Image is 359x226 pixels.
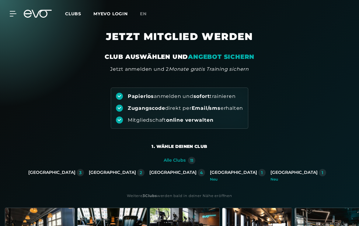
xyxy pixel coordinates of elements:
div: [GEOGRAPHIC_DATA] [210,170,257,175]
div: anmelden und trainieren [128,93,236,100]
div: 1 [322,170,323,175]
strong: Email/sms [192,105,221,111]
div: 11 [190,158,193,163]
div: Mitgliedschaft [128,117,214,124]
strong: online verwalten [166,117,214,123]
div: Neu [210,178,266,181]
span: Clubs [65,11,81,16]
strong: Zugangscode [128,105,165,111]
a: en [140,10,154,17]
div: 2 [140,170,142,175]
h1: JETZT MITGLIED WERDEN [40,30,319,52]
a: Clubs [65,11,93,16]
strong: sofort [193,93,210,99]
div: 3 [79,170,82,175]
div: Neu [270,178,326,181]
div: [GEOGRAPHIC_DATA] [28,170,75,175]
span: en [140,11,147,16]
div: 4 [200,170,203,175]
div: Alle Clubs [164,158,186,163]
div: Jetzt anmelden und 2 [110,66,249,73]
div: [GEOGRAPHIC_DATA] [149,170,197,175]
strong: Clubs [145,193,157,198]
em: ANGEBOT SICHERN [188,53,254,60]
strong: Papierlos [128,93,154,99]
strong: 3 [143,193,145,198]
div: CLUB AUSWÄHLEN UND [105,52,254,61]
div: 1. Wähle deinen Club [152,143,207,149]
div: [GEOGRAPHIC_DATA] [89,170,136,175]
div: 1 [261,170,263,175]
div: [GEOGRAPHIC_DATA] [270,170,318,175]
a: MYEVO LOGIN [93,11,128,16]
div: direkt per erhalten [128,105,243,112]
em: Monate gratis Training sichern [169,66,249,72]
